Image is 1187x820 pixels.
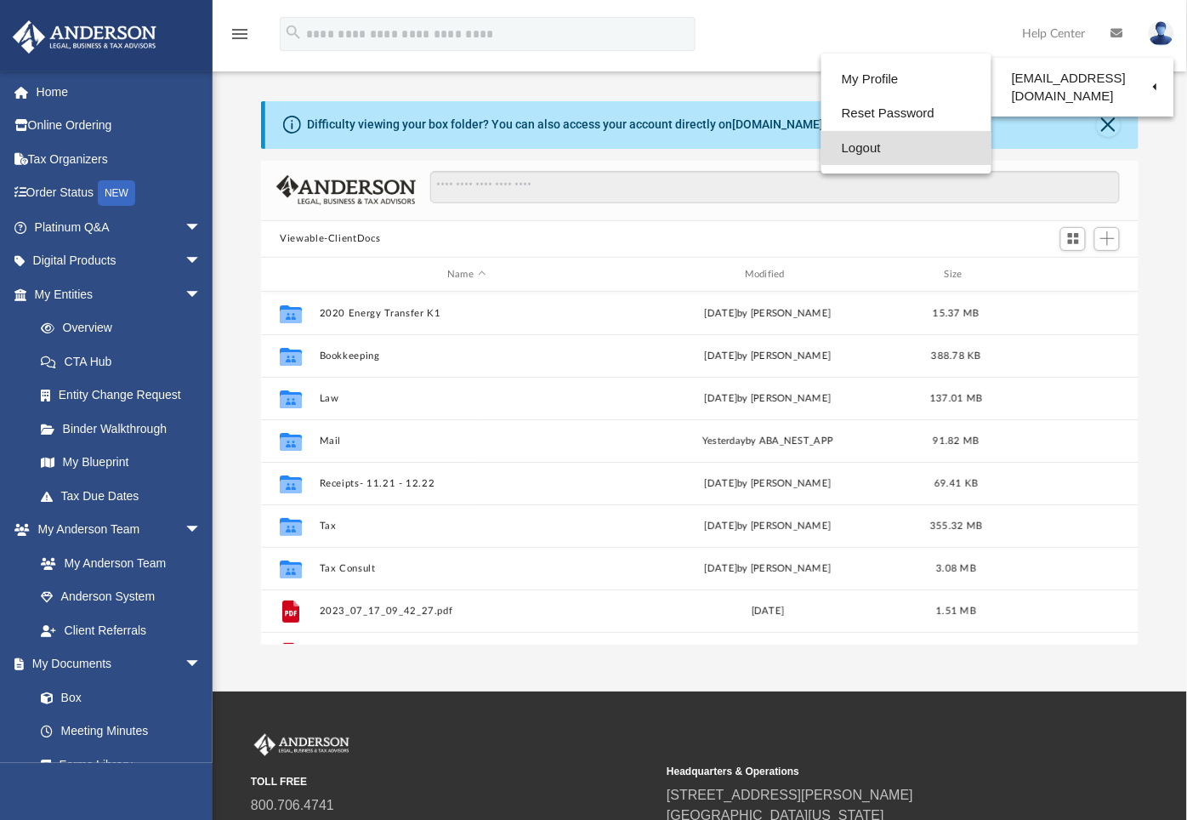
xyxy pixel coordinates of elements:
[230,32,250,44] a: menu
[821,96,991,131] a: Reset Password
[998,267,1117,282] div: id
[430,171,1120,203] input: Search files and folders
[621,519,915,534] div: [DATE] by [PERSON_NAME]
[24,479,227,513] a: Tax Due Dates
[702,436,746,446] span: yesterday
[621,561,915,577] div: [DATE] by [PERSON_NAME]
[284,23,303,42] i: search
[930,394,982,403] span: 137.01 MB
[320,478,614,489] button: Receipts- 11.21 - 12.22
[821,131,991,166] a: Logout
[991,62,1174,112] a: [EMAIL_ADDRESS][DOMAIN_NAME]
[24,345,227,379] a: CTA Hub
[821,62,991,97] a: My Profile
[12,277,227,311] a: My Entitiesarrow_drop_down
[24,680,210,715] a: Box
[261,292,1139,644] div: grid
[24,379,227,413] a: Entity Change Request
[24,748,210,782] a: Forms Library
[280,231,380,247] button: Viewable-ClientDocs
[1149,21,1174,46] img: User Pic
[621,391,915,407] div: [DATE] by [PERSON_NAME]
[667,764,1071,779] small: Headquarters & Operations
[98,180,135,206] div: NEW
[936,564,976,573] span: 3.08 MB
[185,513,219,548] span: arrow_drop_down
[932,351,981,361] span: 388.78 KB
[621,267,915,282] div: Modified
[24,613,219,647] a: Client Referrals
[934,309,980,318] span: 15.37 MB
[320,350,614,362] button: Bookkeeping
[12,176,227,211] a: Order StatusNEW
[12,210,227,244] a: Platinum Q&Aarrow_drop_down
[320,308,614,319] button: 2020 Energy Transfer K1
[621,604,915,619] div: [DATE]
[24,580,219,614] a: Anderson System
[251,734,353,756] img: Anderson Advisors Platinum Portal
[320,521,614,532] button: Tax
[185,277,219,312] span: arrow_drop_down
[320,436,614,447] button: Mail
[24,412,227,446] a: Binder Walkthrough
[1094,227,1120,251] button: Add
[621,434,915,449] div: by ABA_NEST_APP
[24,446,219,480] a: My Blueprint
[930,521,982,531] span: 355.32 MB
[923,267,991,282] div: Size
[24,715,219,749] a: Meeting Minutes
[667,788,913,802] a: [STREET_ADDRESS][PERSON_NAME]
[12,75,227,109] a: Home
[319,267,613,282] div: Name
[12,647,219,681] a: My Documentsarrow_drop_down
[320,606,614,617] button: 2023_07_17_09_42_27.pdf
[621,306,915,322] div: [DATE] by [PERSON_NAME]
[307,116,936,134] div: Difficulty viewing your box folder? You can also access your account directly on outside of the p...
[185,244,219,279] span: arrow_drop_down
[936,606,976,616] span: 1.51 MB
[621,476,915,492] div: [DATE] by [PERSON_NAME]
[320,563,614,574] button: Tax Consult
[24,311,227,345] a: Overview
[12,142,227,176] a: Tax Organizers
[185,647,219,682] span: arrow_drop_down
[269,267,311,282] div: id
[12,244,227,278] a: Digital Productsarrow_drop_down
[12,109,227,143] a: Online Ordering
[24,546,210,580] a: My Anderson Team
[1060,227,1086,251] button: Switch to Grid View
[934,436,980,446] span: 91.82 MB
[251,774,655,789] small: TOLL FREE
[12,513,219,547] a: My Anderson Teamarrow_drop_down
[251,798,334,812] a: 800.706.4741
[621,349,915,364] div: [DATE] by [PERSON_NAME]
[185,210,219,245] span: arrow_drop_down
[8,20,162,54] img: Anderson Advisors Platinum Portal
[230,24,250,44] i: menu
[1097,113,1121,137] button: Close
[934,479,978,488] span: 69.41 KB
[320,393,614,404] button: Law
[732,117,823,131] a: [DOMAIN_NAME]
